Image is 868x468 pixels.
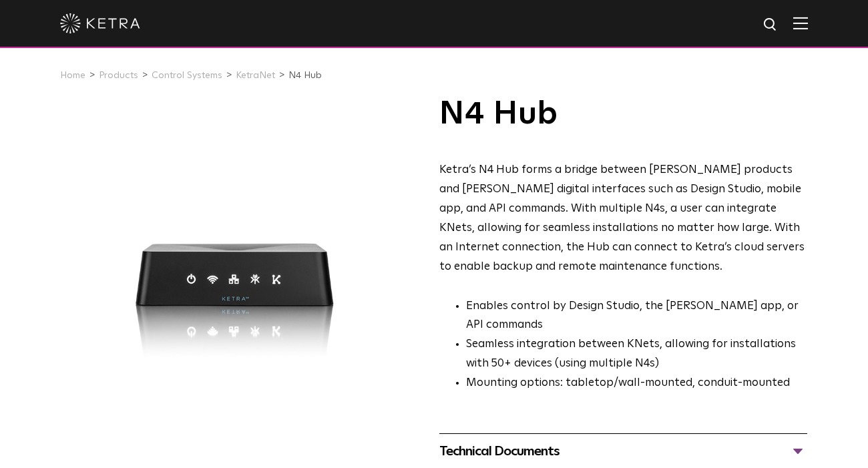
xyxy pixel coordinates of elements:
[236,71,275,80] a: KetraNet
[439,97,807,131] h1: N4 Hub
[99,71,138,80] a: Products
[60,13,140,33] img: ketra-logo-2019-white
[793,17,808,29] img: Hamburger%20Nav.svg
[439,441,807,462] div: Technical Documents
[466,297,807,336] li: Enables control by Design Studio, the [PERSON_NAME] app, or API commands
[466,374,807,393] li: Mounting options: tabletop/wall-mounted, conduit-mounted
[763,17,779,33] img: search icon
[288,71,322,80] a: N4 Hub
[60,71,85,80] a: Home
[152,71,222,80] a: Control Systems
[439,164,805,272] span: Ketra’s N4 Hub forms a bridge between [PERSON_NAME] products and [PERSON_NAME] digital interfaces...
[466,335,807,374] li: Seamless integration between KNets, allowing for installations with 50+ devices (using multiple N4s)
